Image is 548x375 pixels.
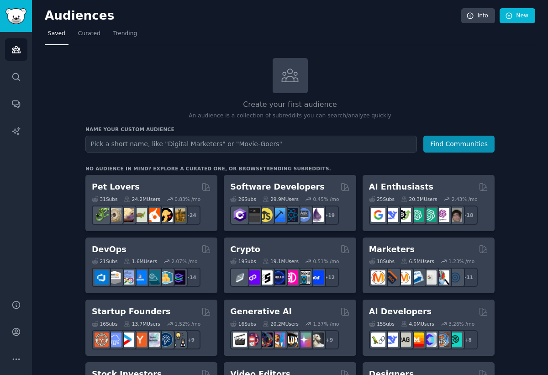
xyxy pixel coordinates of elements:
[263,258,299,264] div: 19.1M Users
[458,206,478,225] div: + 18
[369,306,432,317] h2: AI Developers
[371,208,385,222] img: GoogleGeminiAI
[263,166,329,171] a: trending subreddits
[92,258,117,264] div: 21 Sub s
[146,333,160,347] img: indiehackers
[5,8,26,24] img: GummySearch logo
[107,333,121,347] img: SaaS
[75,26,104,45] a: Curated
[85,99,495,111] h2: Create your first audience
[401,258,434,264] div: 6.5M Users
[284,270,298,285] img: defiblockchain
[500,8,535,24] a: New
[284,333,298,347] img: FluxAI
[384,333,398,347] img: DeepSeek
[369,181,433,193] h2: AI Enthusiasts
[124,196,160,202] div: 24.2M Users
[85,136,417,153] input: Pick a short name, like "Digital Marketers" or "Movie-Goers"
[313,258,339,264] div: 0.51 % /mo
[95,270,109,285] img: azuredevops
[435,333,449,347] img: llmops
[120,208,134,222] img: leopardgeckos
[230,244,260,255] h2: Crypto
[124,321,160,327] div: 13.7M Users
[263,321,299,327] div: 20.2M Users
[422,333,437,347] img: OpenSourceAI
[258,208,273,222] img: learnjavascript
[422,208,437,222] img: chatgpt_prompts_
[369,321,395,327] div: 15 Sub s
[133,333,147,347] img: ycombinator
[458,268,478,287] div: + 11
[448,321,474,327] div: 3.26 % /mo
[233,270,247,285] img: ethfinance
[85,126,495,132] h3: Name your custom audience
[458,330,478,349] div: + 8
[320,268,339,287] div: + 12
[258,333,273,347] img: deepdream
[172,258,198,264] div: 2.07 % /mo
[320,330,339,349] div: + 9
[371,270,385,285] img: content_marketing
[233,333,247,347] img: aivideo
[181,268,200,287] div: + 14
[448,208,462,222] img: ArtificalIntelligence
[120,333,134,347] img: startup
[401,321,434,327] div: 4.0M Users
[422,270,437,285] img: googleads
[230,196,256,202] div: 26 Sub s
[448,258,474,264] div: 1.23 % /mo
[110,26,140,45] a: Trending
[171,208,185,222] img: dogbreed
[263,196,299,202] div: 29.9M Users
[133,270,147,285] img: DevOpsLinks
[92,306,170,317] h2: Startup Founders
[423,136,495,153] button: Find Communities
[452,196,478,202] div: 2.43 % /mo
[85,112,495,120] p: An audience is a collection of subreddits you can search/analyze quickly
[95,208,109,222] img: herpetology
[297,270,311,285] img: CryptoNews
[384,208,398,222] img: DeepSeek
[435,208,449,222] img: OpenAIDev
[448,333,462,347] img: AIDevelopersSociety
[397,208,411,222] img: AItoolsCatalog
[95,333,109,347] img: EntrepreneurRideAlong
[230,321,256,327] div: 16 Sub s
[174,196,200,202] div: 0.83 % /mo
[369,244,415,255] h2: Marketers
[181,330,200,349] div: + 9
[461,8,495,24] a: Info
[384,270,398,285] img: bigseo
[310,208,324,222] img: elixir
[158,208,173,222] img: PetAdvice
[310,270,324,285] img: defi_
[78,30,100,38] span: Curated
[120,270,134,285] img: Docker_DevOps
[246,333,260,347] img: dalle2
[158,270,173,285] img: aws_cdk
[401,196,437,202] div: 20.3M Users
[92,196,117,202] div: 31 Sub s
[171,333,185,347] img: growmybusiness
[107,270,121,285] img: AWS_Certified_Experts
[107,208,121,222] img: ballpython
[410,208,424,222] img: chatgpt_promptDesign
[297,208,311,222] img: AskComputerScience
[271,270,285,285] img: web3
[45,26,68,45] a: Saved
[448,270,462,285] img: OnlineMarketing
[146,208,160,222] img: cockatiel
[397,270,411,285] img: AskMarketing
[313,321,339,327] div: 1.37 % /mo
[230,306,292,317] h2: Generative AI
[230,181,324,193] h2: Software Developers
[313,196,339,202] div: 0.45 % /mo
[397,333,411,347] img: Rag
[85,165,331,172] div: No audience in mind? Explore a curated one, or browse .
[158,333,173,347] img: Entrepreneurship
[271,333,285,347] img: sdforall
[297,333,311,347] img: starryai
[410,333,424,347] img: MistralAI
[133,208,147,222] img: turtle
